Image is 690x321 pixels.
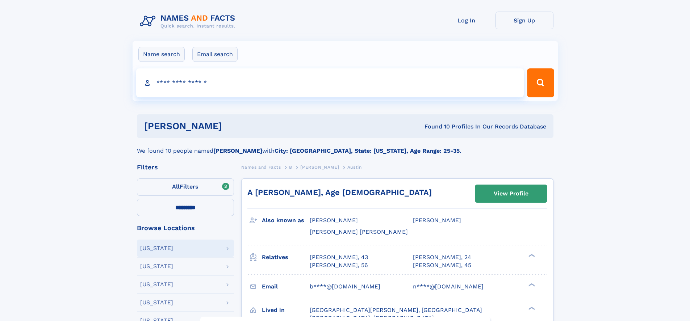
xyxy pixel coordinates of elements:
h1: [PERSON_NAME] [144,122,323,131]
a: [PERSON_NAME] [300,162,339,172]
span: [PERSON_NAME] [413,217,461,224]
div: Browse Locations [137,225,234,231]
a: Log In [438,12,495,29]
a: Sign Up [495,12,553,29]
h3: Email [262,280,310,293]
span: [PERSON_NAME] [310,217,358,224]
b: [PERSON_NAME] [213,147,262,154]
div: Found 10 Profiles In Our Records Database [323,123,546,131]
a: [PERSON_NAME], 45 [413,261,471,269]
a: View Profile [475,185,547,202]
img: Logo Names and Facts [137,12,241,31]
input: search input [136,68,524,97]
div: View Profile [494,185,528,202]
a: Names and Facts [241,162,281,172]
a: [PERSON_NAME], 43 [310,253,368,261]
span: [PERSON_NAME] [300,165,339,170]
a: A [PERSON_NAME], Age [DEMOGRAPHIC_DATA] [247,188,432,197]
h3: Relatives [262,251,310,263]
div: ❯ [527,253,535,258]
b: City: [GEOGRAPHIC_DATA], State: [US_STATE], Age Range: 25-35 [275,147,460,154]
div: ❯ [527,282,535,287]
div: [US_STATE] [140,245,173,251]
label: Name search [138,47,185,62]
h3: Lived in [262,304,310,316]
span: B [289,165,292,170]
label: Email search [192,47,238,62]
button: Search Button [527,68,554,97]
span: All [172,183,180,190]
label: Filters [137,178,234,196]
span: Austin [347,165,362,170]
div: [US_STATE] [140,282,173,287]
div: Filters [137,164,234,170]
div: We found 10 people named with . [137,138,553,155]
a: [PERSON_NAME], 56 [310,261,368,269]
h3: Also known as [262,214,310,227]
div: [US_STATE] [140,263,173,269]
a: B [289,162,292,172]
span: [GEOGRAPHIC_DATA][PERSON_NAME], [GEOGRAPHIC_DATA] [310,307,482,313]
div: ❯ [527,306,535,311]
span: [PERSON_NAME] [PERSON_NAME] [310,228,408,235]
div: [US_STATE] [140,300,173,305]
a: [PERSON_NAME], 24 [413,253,471,261]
